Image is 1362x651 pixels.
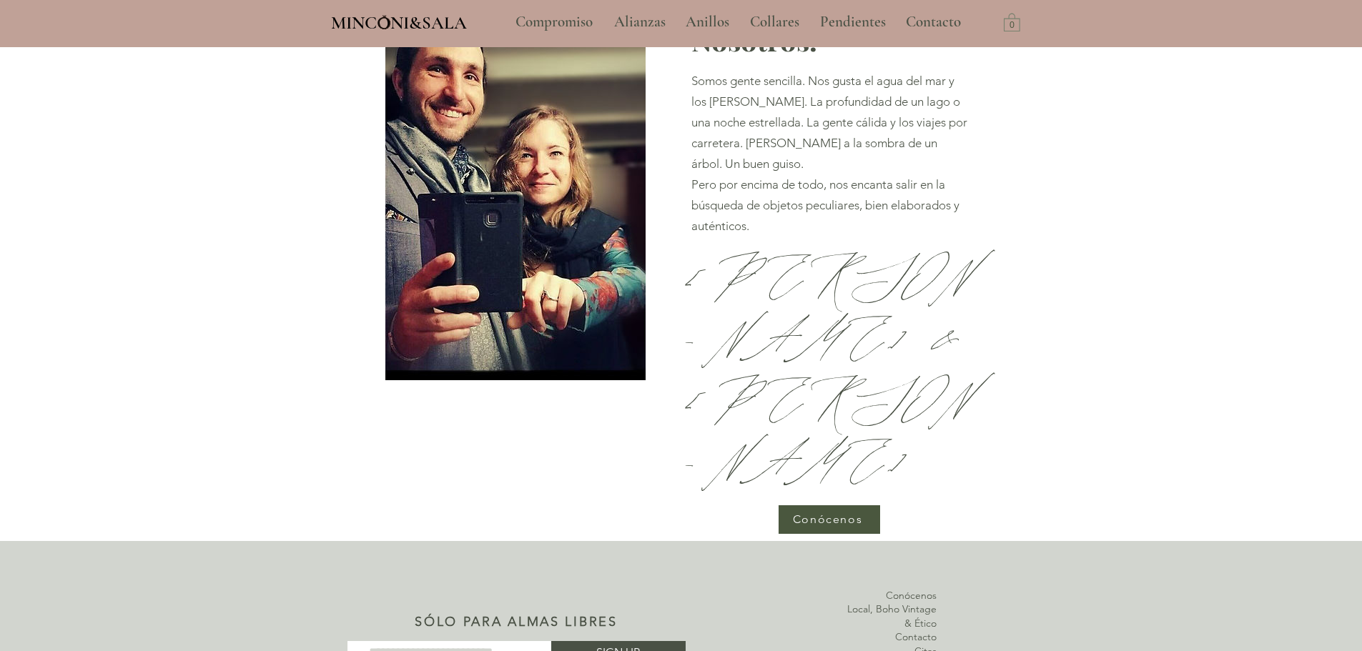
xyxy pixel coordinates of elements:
[779,505,880,534] a: Conócenos
[477,4,1000,40] nav: Sitio
[675,4,739,40] a: Anillos
[691,174,967,237] p: Pero por encima de todo, nos encanta salir en la búsqueda de objetos peculiares, bien elaborados ...
[895,4,972,40] a: Contacto
[331,9,467,33] a: MINCONI&SALA
[743,4,806,40] p: Collares
[895,630,937,643] a: Contacto
[378,15,390,29] img: Minconi Sala
[508,4,600,40] p: Compromiso
[603,4,675,40] a: Alianzas
[1004,12,1020,31] a: Carrito con 0 ítems
[691,71,967,174] p: Somos gente sencilla. Nos gusta el agua del mar y los [PERSON_NAME]. La profundidad de un lago o ...
[505,4,603,40] a: Compromiso
[899,4,968,40] p: Contacto
[739,4,809,40] a: Collares
[813,4,893,40] p: Pendientes
[886,589,937,602] a: Conócenos
[415,614,617,630] span: SÓLO PARA ALMAS LIBRES
[684,235,972,497] span: [PERSON_NAME] & [PERSON_NAME]
[607,4,673,40] p: Alianzas
[793,512,862,526] span: Conócenos
[847,602,937,630] a: Local, Boho Vintage & Ético
[331,12,467,34] span: MINCONI&SALA
[1010,21,1015,31] text: 0
[678,4,736,40] p: Anillos
[809,4,895,40] a: Pendientes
